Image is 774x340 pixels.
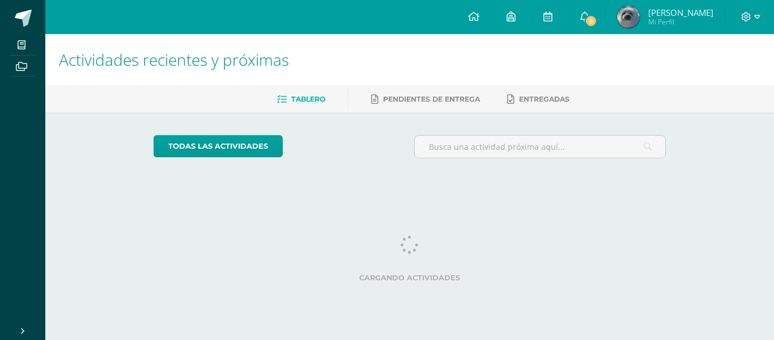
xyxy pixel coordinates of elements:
[291,95,325,103] span: Tablero
[154,135,283,157] a: todas las Actividades
[415,136,666,158] input: Busca una actividad próxima aquí...
[371,90,480,108] a: Pendientes de entrega
[383,95,480,103] span: Pendientes de entrega
[648,7,713,18] span: [PERSON_NAME]
[277,90,325,108] a: Tablero
[154,274,666,282] label: Cargando actividades
[648,17,713,27] span: Mi Perfil
[507,90,569,108] a: Entregadas
[519,95,569,103] span: Entregadas
[617,6,640,28] img: 49d4f55371eb484a1c749889aa944046.png
[59,49,289,70] span: Actividades recientes y próximas
[585,15,597,27] span: 8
